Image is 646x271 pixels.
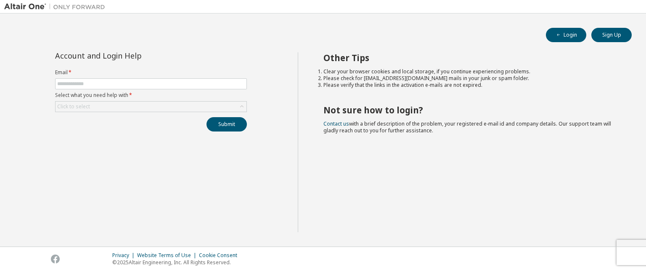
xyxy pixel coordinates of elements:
label: Select what you need help with [55,92,247,99]
li: Please verify that the links in the activation e-mails are not expired. [323,82,617,89]
p: © 2025 Altair Engineering, Inc. All Rights Reserved. [112,259,242,266]
div: Website Terms of Use [137,252,199,259]
h2: Not sure how to login? [323,105,617,115]
li: Please check for [EMAIL_ADDRESS][DOMAIN_NAME] mails in your junk or spam folder. [323,75,617,82]
button: Login [546,28,586,42]
div: Account and Login Help [55,52,209,59]
img: Altair One [4,3,109,11]
span: with a brief description of the problem, your registered e-mail id and company details. Our suppo... [323,120,611,134]
button: Submit [207,117,247,131]
button: Sign Up [591,28,632,42]
div: Privacy [112,252,137,259]
h2: Other Tips [323,52,617,63]
a: Contact us [323,120,349,127]
li: Clear your browser cookies and local storage, if you continue experiencing problems. [323,68,617,75]
label: Email [55,69,247,76]
div: Cookie Consent [199,252,242,259]
div: Click to select [56,102,246,112]
div: Click to select [57,103,90,110]
img: facebook.svg [51,255,60,263]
